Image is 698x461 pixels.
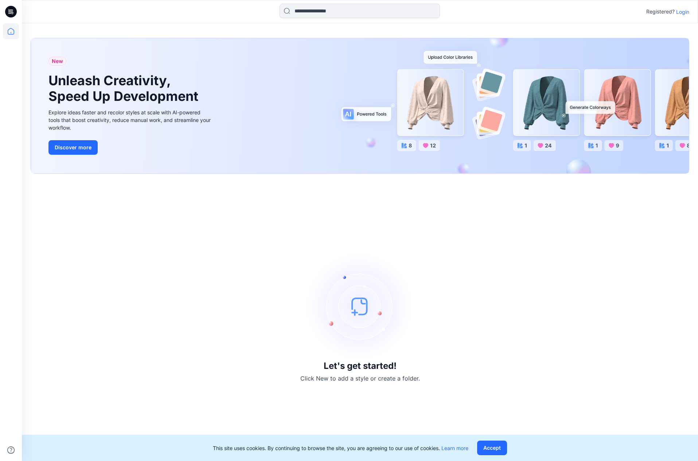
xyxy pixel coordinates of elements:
[324,361,397,371] h3: Let's get started!
[213,444,468,452] p: This site uses cookies. By continuing to browse the site, you are agreeing to our use of cookies.
[300,374,420,383] p: Click New to add a style or create a folder.
[441,445,468,451] a: Learn more
[305,252,415,361] img: empty-state-image.svg
[52,57,63,66] span: New
[48,140,212,155] a: Discover more
[48,73,202,104] h1: Unleash Creativity, Speed Up Development
[48,109,212,131] div: Explore ideas faster and recolor styles at scale with AI-powered tools that boost creativity, red...
[646,7,675,16] p: Registered?
[676,8,689,16] p: Login
[477,441,507,455] button: Accept
[48,140,98,155] button: Discover more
